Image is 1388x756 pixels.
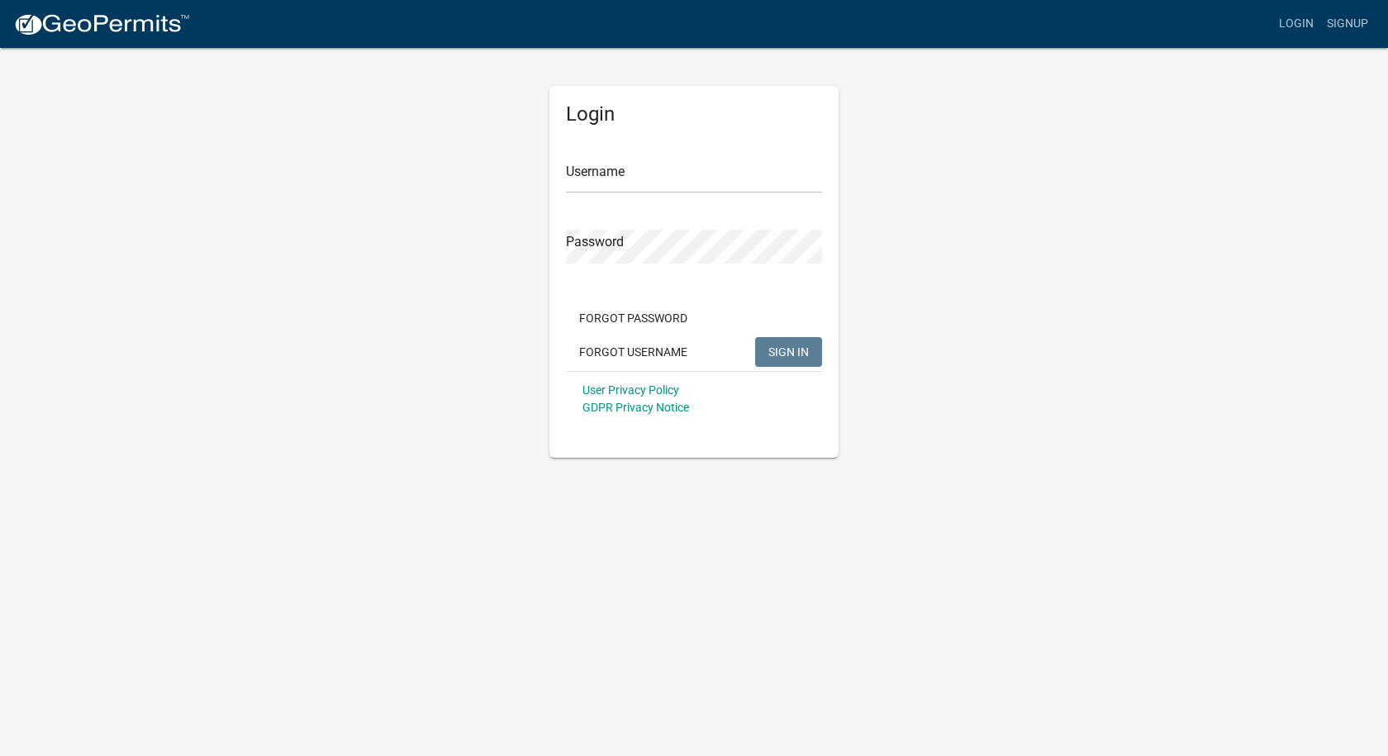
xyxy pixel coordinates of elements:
button: Forgot Password [566,303,701,333]
a: GDPR Privacy Notice [582,401,689,414]
button: SIGN IN [755,337,822,367]
button: Forgot Username [566,337,701,367]
h5: Login [566,102,822,126]
a: User Privacy Policy [582,383,679,397]
a: Signup [1320,8,1375,40]
span: SIGN IN [768,345,809,358]
a: Login [1272,8,1320,40]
